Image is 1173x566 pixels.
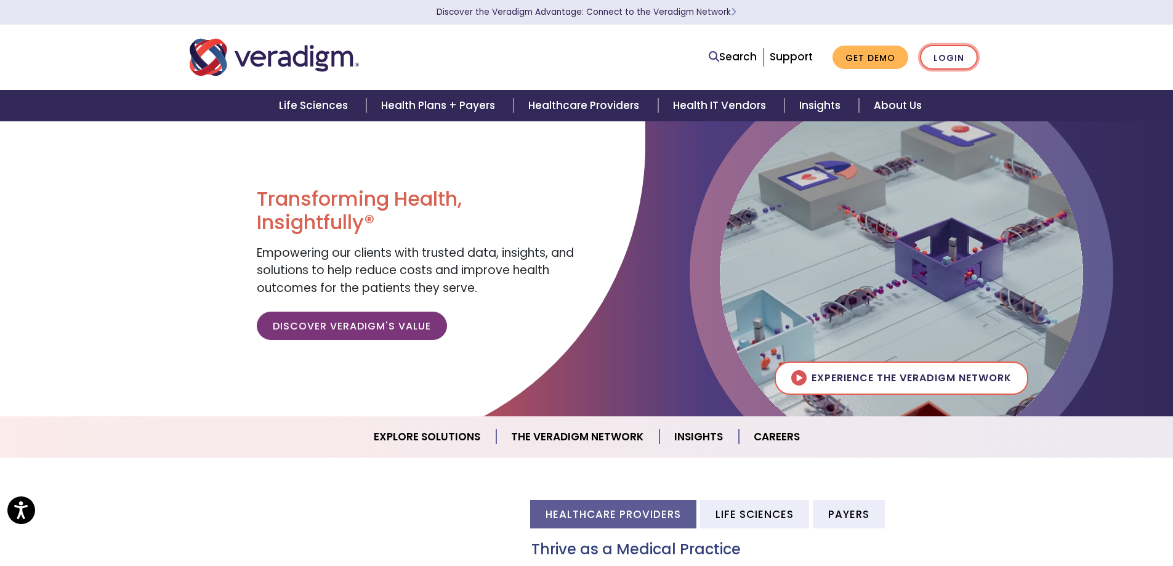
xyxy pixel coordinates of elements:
a: Support [770,49,813,64]
li: Payers [813,500,885,528]
a: Discover the Veradigm Advantage: Connect to the Veradigm NetworkLearn More [437,6,736,18]
a: Login [920,45,978,70]
a: Healthcare Providers [514,90,658,121]
span: Learn More [731,6,736,18]
a: Careers [739,421,815,453]
img: Veradigm logo [190,37,359,78]
a: Get Demo [832,46,908,70]
a: The Veradigm Network [496,421,659,453]
a: Life Sciences [264,90,366,121]
a: Health Plans + Payers [366,90,514,121]
li: Healthcare Providers [530,500,696,528]
li: Life Sciences [700,500,809,528]
a: Health IT Vendors [658,90,784,121]
a: Explore Solutions [359,421,496,453]
a: Insights [659,421,739,453]
a: Insights [784,90,859,121]
a: About Us [859,90,937,121]
a: Search [709,49,757,65]
h1: Transforming Health, Insightfully® [257,187,577,235]
a: Discover Veradigm's Value [257,312,447,340]
h3: Thrive as a Medical Practice [531,541,984,559]
span: Empowering our clients with trusted data, insights, and solutions to help reduce costs and improv... [257,245,574,296]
